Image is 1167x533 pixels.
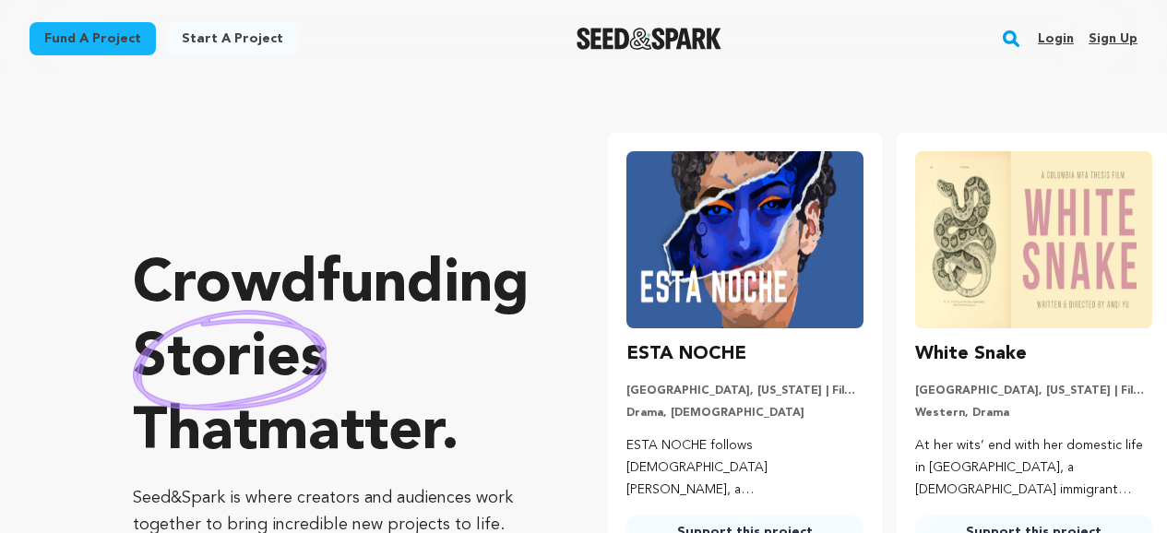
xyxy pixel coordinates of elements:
[167,22,298,55] a: Start a project
[915,435,1152,501] p: At her wits’ end with her domestic life in [GEOGRAPHIC_DATA], a [DEMOGRAPHIC_DATA] immigrant moth...
[626,339,746,369] h3: ESTA NOCHE
[915,151,1152,328] img: White Snake image
[626,151,863,328] img: ESTA NOCHE image
[915,384,1152,398] p: [GEOGRAPHIC_DATA], [US_STATE] | Film Short
[626,435,863,501] p: ESTA NOCHE follows [DEMOGRAPHIC_DATA] [PERSON_NAME], a [DEMOGRAPHIC_DATA], homeless runaway, conf...
[577,28,721,50] img: Seed&Spark Logo Dark Mode
[626,406,863,420] p: Drama, [DEMOGRAPHIC_DATA]
[1038,24,1074,53] a: Login
[133,249,534,470] p: Crowdfunding that .
[30,22,156,55] a: Fund a project
[257,404,441,463] span: matter
[626,384,863,398] p: [GEOGRAPHIC_DATA], [US_STATE] | Film Short
[577,28,721,50] a: Seed&Spark Homepage
[1089,24,1137,53] a: Sign up
[915,406,1152,420] p: Western, Drama
[133,310,327,410] img: hand sketched image
[915,339,1027,369] h3: White Snake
